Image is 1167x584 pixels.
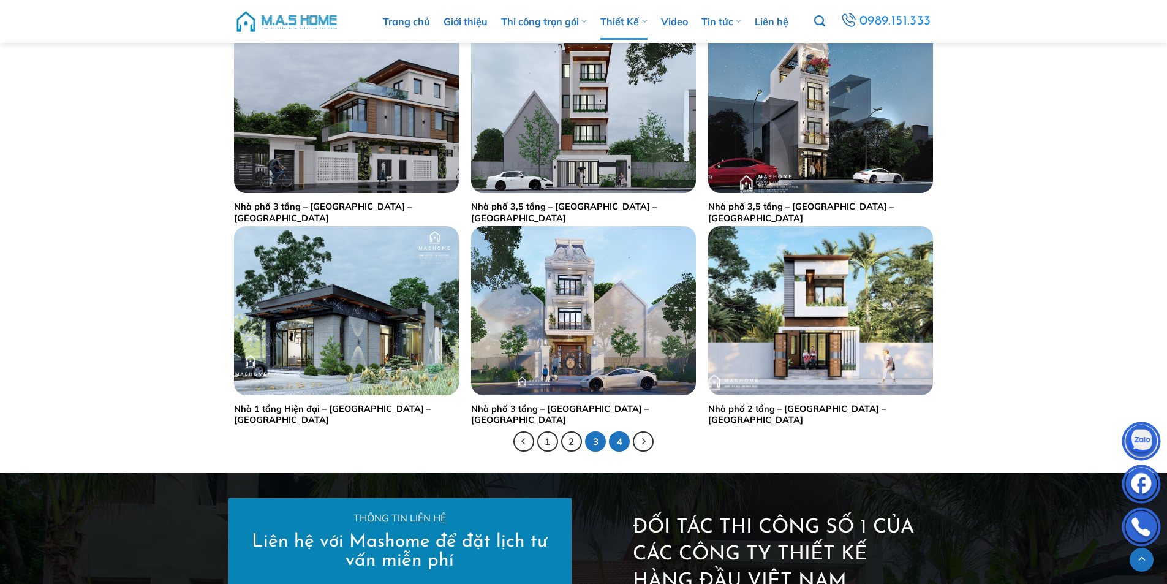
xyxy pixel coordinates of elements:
[701,3,741,40] a: Tin tức
[1130,548,1154,572] a: Lên đầu trang
[561,431,582,452] a: 2
[859,11,931,32] span: 0989.151.333
[234,25,459,193] img: Nhà phố 3 tầng - Chị Vân - Xuân Mai
[471,403,696,426] a: Nhà phố 3 tầng – [GEOGRAPHIC_DATA] – [GEOGRAPHIC_DATA]
[234,403,459,426] a: Nhà 1 tầng Hiện đại – [GEOGRAPHIC_DATA] – [GEOGRAPHIC_DATA]
[600,3,647,40] a: Thiết Kế
[1123,468,1160,504] img: Facebook
[383,3,430,40] a: Trang chủ
[708,403,933,426] a: Nhà phố 2 tầng – [GEOGRAPHIC_DATA] – [GEOGRAPHIC_DATA]
[708,226,933,395] img: Nhà phố 2 tầng - Anh Cường - Hải Dương
[585,431,606,452] span: 3
[234,226,459,395] img: Nhà 1 tầng Hiện đại - Anh Hưng - Vĩnh Phúc
[246,533,553,571] h2: Liên hệ với Mashome để đặt lịch tư vấn miễn phí
[444,3,488,40] a: Giới thiệu
[814,9,825,34] a: Tìm kiếm
[235,3,339,40] img: M.A.S HOME – Tổng Thầu Thiết Kế Và Xây Nhà Trọn Gói
[708,25,933,193] img: Nhà phố 3,5 tầng - Anh Ngọc Anh - Gia Lâm
[839,10,932,32] a: 0989.151.333
[609,431,630,452] a: 4
[1123,510,1160,547] img: Phone
[755,3,788,40] a: Liên hệ
[501,3,587,40] a: Thi công trọn gói
[661,3,688,40] a: Video
[537,431,558,452] a: 1
[471,25,696,193] img: Nhà phố 3,5 tầng - Chú Long - Đông Mỹ
[708,201,933,224] a: Nhà phố 3,5 tầng – [GEOGRAPHIC_DATA] – [GEOGRAPHIC_DATA]
[1123,425,1160,461] img: Zalo
[234,201,459,224] a: Nhà phố 3 tầng – [GEOGRAPHIC_DATA] – [GEOGRAPHIC_DATA]
[471,226,696,395] img: Nhà phố 3 tầng - Anh Nam - Hải Dương
[471,201,696,224] a: Nhà phố 3,5 tầng – [GEOGRAPHIC_DATA] – [GEOGRAPHIC_DATA]
[246,510,553,526] p: Thông tin liên hệ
